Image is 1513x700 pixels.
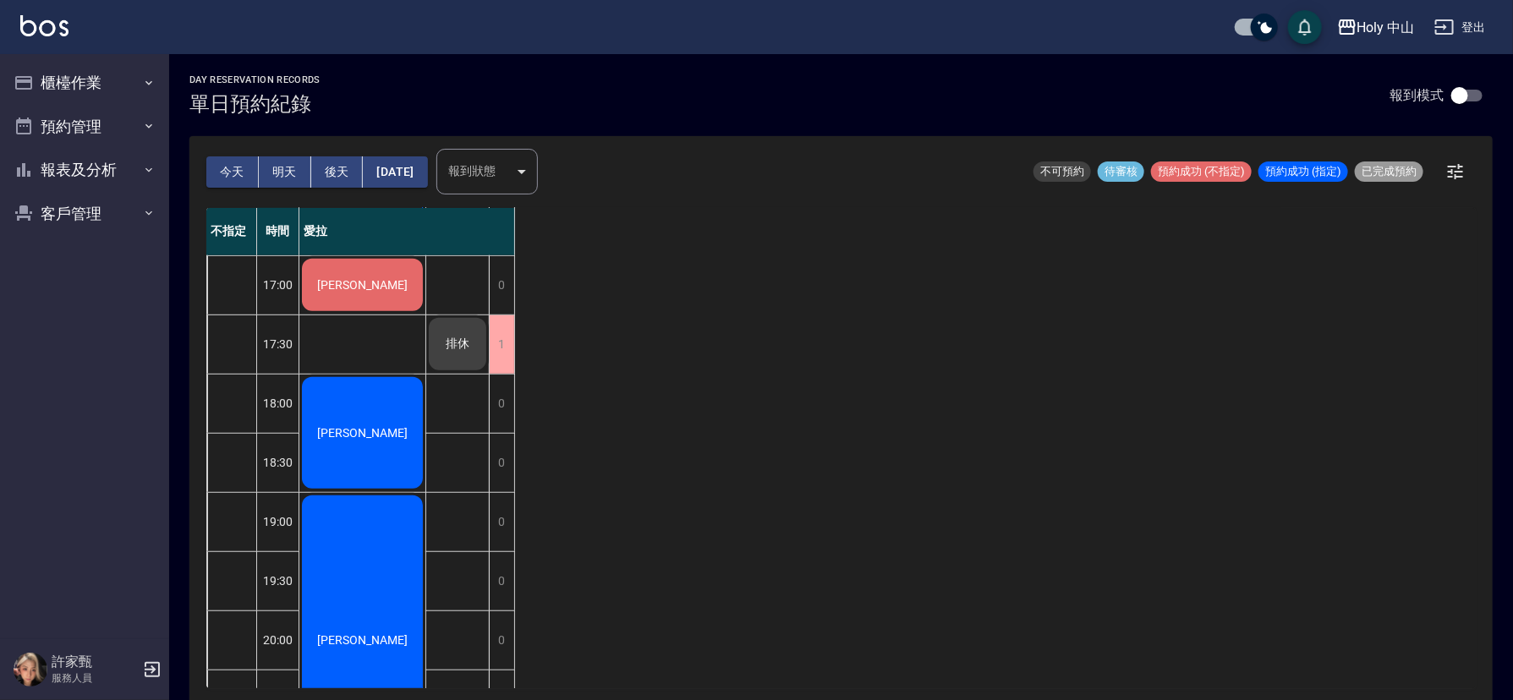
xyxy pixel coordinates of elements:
div: 19:30 [257,551,299,610]
div: 0 [489,611,514,670]
div: 0 [489,375,514,433]
button: 預約管理 [7,105,162,149]
button: 客戶管理 [7,192,162,236]
div: 時間 [257,208,299,255]
h2: day Reservation records [189,74,321,85]
button: 明天 [259,156,311,188]
img: Logo [20,15,69,36]
span: 待審核 [1098,164,1144,179]
button: [DATE] [363,156,427,188]
div: 愛拉 [299,208,515,255]
p: 報到模式 [1390,86,1444,104]
button: 登出 [1428,12,1493,43]
div: 19:00 [257,492,299,551]
button: save [1288,10,1322,44]
h5: 許家甄 [52,654,138,670]
div: 0 [489,256,514,314]
div: 1 [489,315,514,374]
span: 預約成功 (指定) [1258,164,1348,179]
span: 不可預約 [1033,164,1091,179]
div: 20:00 [257,610,299,670]
span: 已完成預約 [1355,164,1423,179]
div: 18:30 [257,433,299,492]
div: 不指定 [206,208,257,255]
div: 0 [489,552,514,610]
img: Person [14,653,47,686]
button: Holy 中山 [1330,10,1422,45]
button: 後天 [311,156,364,188]
button: 今天 [206,156,259,188]
span: [PERSON_NAME] [314,278,411,292]
span: 預約成功 (不指定) [1151,164,1252,179]
div: 17:30 [257,314,299,374]
span: 排休 [442,336,473,352]
h3: 單日預約紀錄 [189,92,321,116]
div: Holy 中山 [1357,17,1415,38]
button: 櫃檯作業 [7,61,162,105]
div: 0 [489,434,514,492]
div: 0 [489,493,514,551]
span: [PERSON_NAME] [314,633,411,647]
div: 17:00 [257,255,299,314]
span: [PERSON_NAME] [314,426,411,440]
button: 報表及分析 [7,148,162,192]
div: 18:00 [257,374,299,433]
p: 服務人員 [52,670,138,686]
